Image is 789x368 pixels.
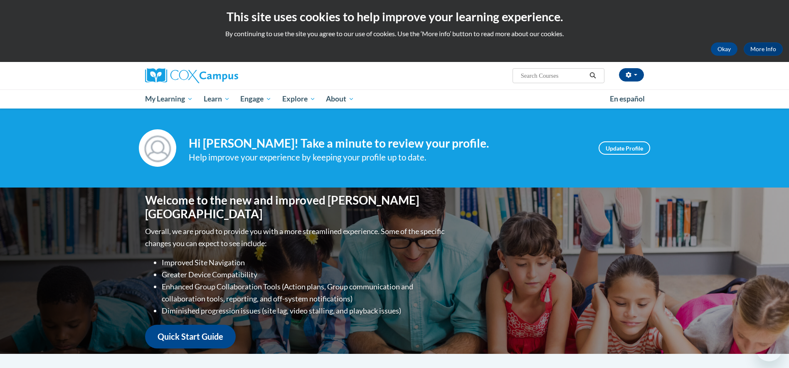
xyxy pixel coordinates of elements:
[240,94,271,104] span: Engage
[140,89,198,109] a: My Learning
[604,90,650,108] a: En español
[610,94,645,103] span: En español
[282,94,316,104] span: Explore
[587,71,599,81] button: Search
[145,68,303,83] a: Cox Campus
[145,225,446,249] p: Overall, we are proud to provide you with a more streamlined experience. Some of the specific cha...
[204,94,230,104] span: Learn
[619,68,644,82] button: Account Settings
[277,89,321,109] a: Explore
[162,305,446,317] li: Diminished progression issues (site lag, video stalling, and playback issues)
[145,325,236,348] a: Quick Start Guide
[744,42,783,56] a: More Info
[599,141,650,155] a: Update Profile
[756,335,782,361] iframe: Button to launch messaging window
[189,151,586,164] div: Help improve your experience by keeping your profile up to date.
[139,129,176,167] img: Profile Image
[711,42,737,56] button: Okay
[6,8,783,25] h2: This site uses cookies to help improve your learning experience.
[235,89,277,109] a: Engage
[162,281,446,305] li: Enhanced Group Collaboration Tools (Action plans, Group communication and collaboration tools, re...
[6,29,783,38] p: By continuing to use the site you agree to our use of cookies. Use the ‘More info’ button to read...
[162,269,446,281] li: Greater Device Compatibility
[145,193,446,221] h1: Welcome to the new and improved [PERSON_NAME][GEOGRAPHIC_DATA]
[145,94,193,104] span: My Learning
[162,257,446,269] li: Improved Site Navigation
[145,68,238,83] img: Cox Campus
[321,89,360,109] a: About
[189,136,586,151] h4: Hi [PERSON_NAME]! Take a minute to review your profile.
[198,89,235,109] a: Learn
[326,94,354,104] span: About
[520,71,587,81] input: Search Courses
[133,89,656,109] div: Main menu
